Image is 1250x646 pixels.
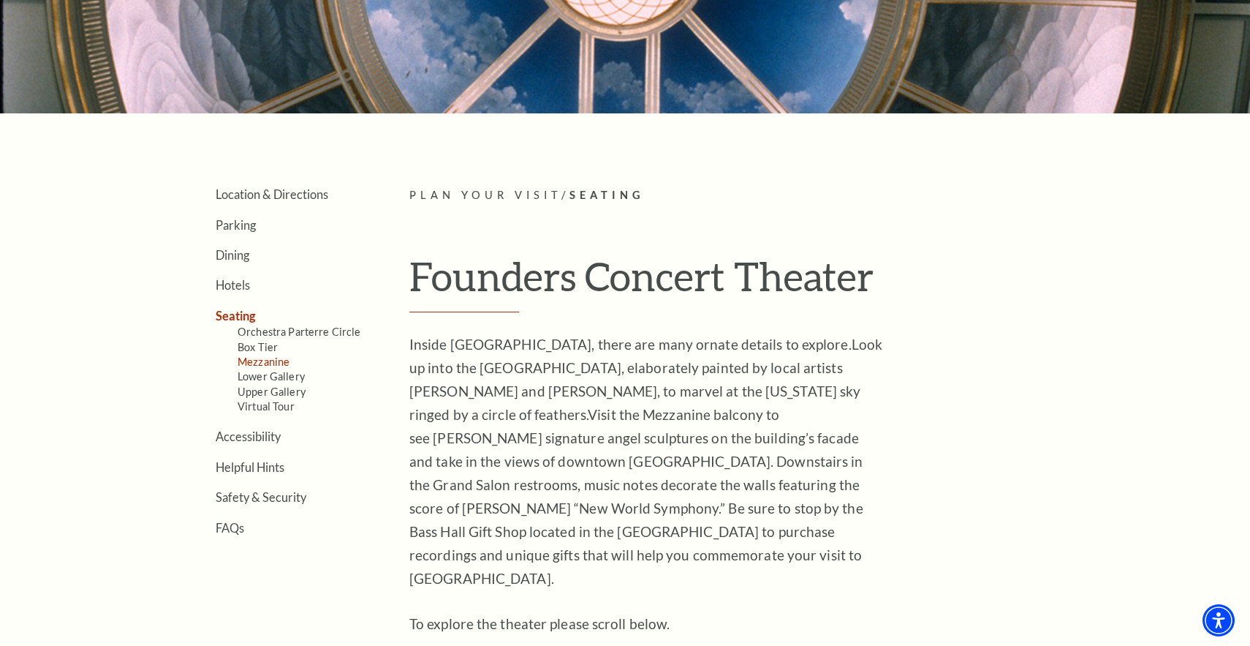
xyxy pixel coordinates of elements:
[216,490,306,504] a: Safety & Security
[238,370,305,383] a: Lower Gallery
[409,189,561,201] span: Plan Your Visit
[238,400,295,413] a: Virtual Tour
[569,189,645,201] span: Seating
[409,187,1078,205] p: /
[216,460,284,474] a: Helpful Hints
[216,309,256,323] a: Seating
[216,521,244,535] a: FAQs
[1202,604,1235,636] div: Accessibility Menu
[238,341,278,353] a: Box Tier
[238,386,306,398] a: Upper Gallery
[238,326,361,338] a: Orchestra Parterre Circle
[216,187,328,201] a: Location & Directions
[216,218,256,232] a: Parking
[409,333,885,590] p: Inside [GEOGRAPHIC_DATA], there are many ornate details to explore. Visit the Mezzanine balcony t...
[216,429,281,443] a: Accessibility
[238,356,289,368] a: Mezzanine
[216,248,249,262] a: Dining
[409,612,885,636] p: To explore the theater please scroll below.
[409,252,1078,312] h1: Founders Concert Theater
[409,336,882,423] span: Look up into the [GEOGRAPHIC_DATA], elaborately painted by local artists [PERSON_NAME] and [PERSO...
[216,278,250,292] a: Hotels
